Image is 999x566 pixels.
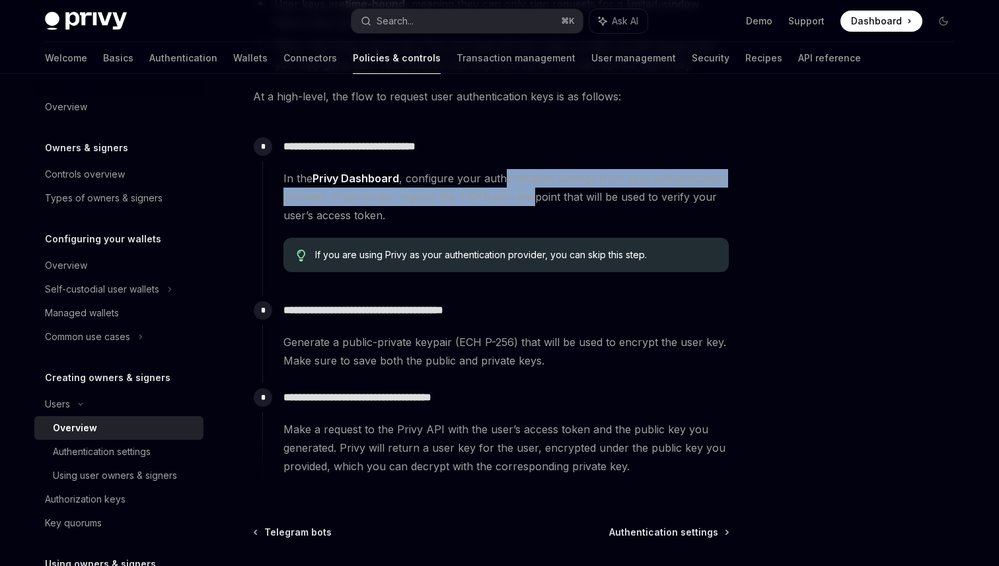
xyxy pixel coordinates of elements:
div: Key quorums [45,515,102,531]
a: Connectors [283,42,337,74]
a: Managed wallets [34,301,203,325]
span: ⌘ K [561,16,575,26]
img: dark logo [45,12,127,30]
a: Policies & controls [353,42,441,74]
a: Using user owners & signers [34,464,203,487]
div: Overview [45,258,87,273]
a: Telegram bots [254,526,332,539]
a: Dashboard [840,11,922,32]
span: Ask AI [612,15,638,28]
a: API reference [798,42,861,74]
div: Managed wallets [45,305,119,321]
a: Privy Dashboard [313,172,399,186]
a: Authentication [149,42,217,74]
a: Demo [746,15,772,28]
div: Common use cases [45,329,130,345]
a: Security [692,42,729,74]
span: Dashboard [851,15,902,28]
div: Overview [53,420,97,436]
a: Recipes [745,42,782,74]
a: Basics [103,42,133,74]
a: Key quorums [34,511,203,535]
div: Types of owners & signers [45,190,163,206]
span: Generate a public-private keypair (ECH P-256) that will be used to encrypt the user key. Make sur... [283,333,729,370]
a: Support [788,15,825,28]
div: Authorization keys [45,491,126,507]
a: Overview [34,254,203,277]
button: Toggle dark mode [933,11,954,32]
h5: Owners & signers [45,140,128,156]
a: Overview [34,95,203,119]
a: Authorization keys [34,487,203,511]
div: Overview [45,99,87,115]
a: Authentication settings [34,440,203,464]
div: Authentication settings [53,444,151,460]
span: At a high-level, the flow to request user authentication keys is as follows: [253,87,729,106]
h5: Configuring your wallets [45,231,161,247]
span: If you are using Privy as your authentication provider, you can skip this step. [315,248,716,262]
a: Types of owners & signers [34,186,203,210]
div: Search... [377,13,414,29]
a: Authentication settings [609,526,728,539]
div: Using user owners & signers [53,468,177,483]
a: Wallets [233,42,268,74]
button: Ask AI [589,9,647,33]
svg: Tip [297,250,306,262]
a: Overview [34,416,203,440]
span: Telegram bots [264,526,332,539]
div: Self-custodial user wallets [45,281,159,297]
a: Welcome [45,42,87,74]
h5: Creating owners & signers [45,370,170,386]
div: Users [45,396,70,412]
span: Make a request to the Privy API with the user’s access token and the public key you generated. Pr... [283,420,729,476]
span: In the , configure your authentication settings from your authentication provider. In particular,... [283,169,729,225]
a: Controls overview [34,162,203,186]
a: Transaction management [457,42,575,74]
span: Authentication settings [609,526,718,539]
button: Search...⌘K [351,9,583,33]
div: Controls overview [45,166,125,182]
a: User management [591,42,676,74]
